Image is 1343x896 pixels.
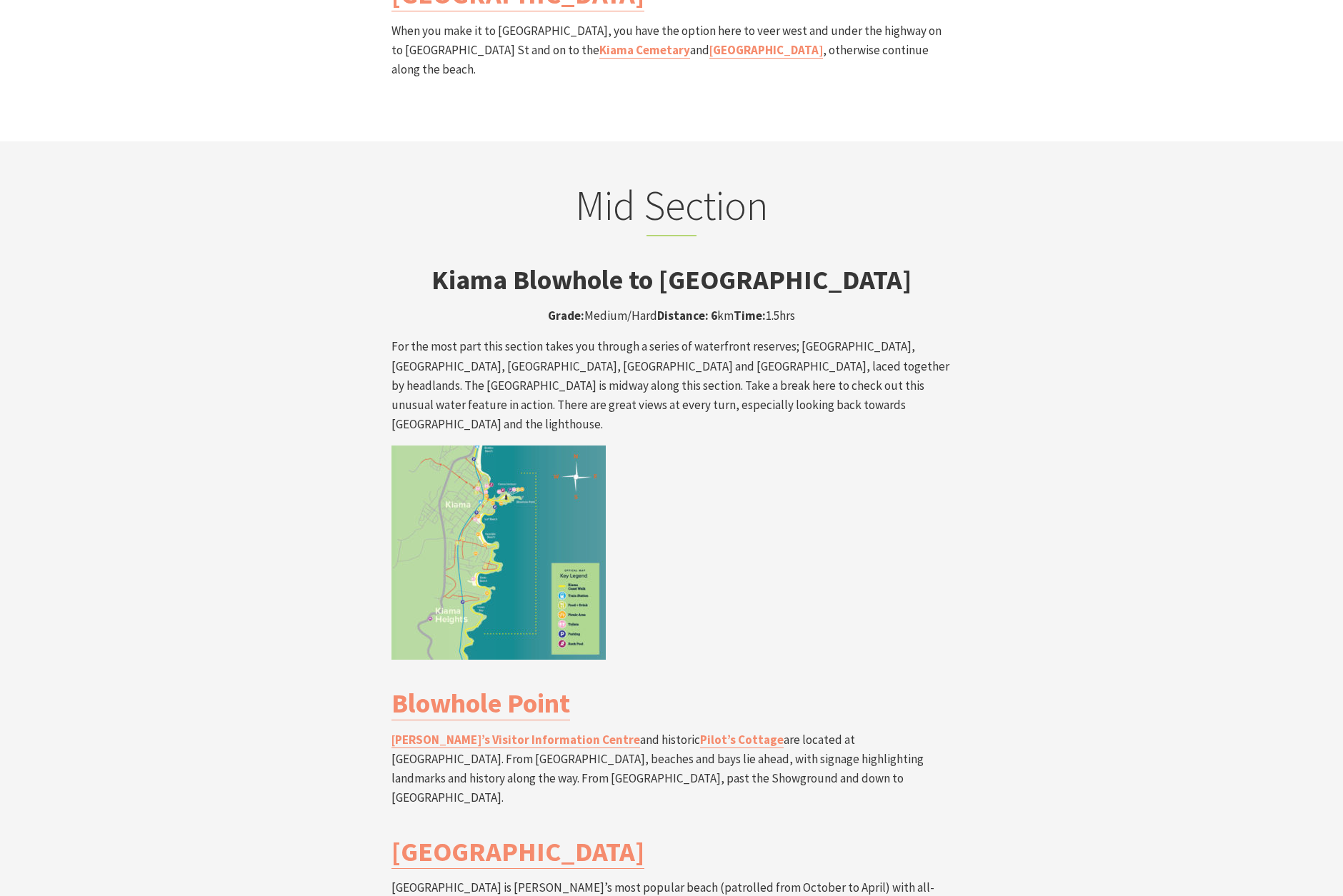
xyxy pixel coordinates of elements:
[709,42,823,59] a: [GEOGRAPHIC_DATA]
[700,732,784,748] a: Pilot’s Cottage
[431,263,912,296] strong: Kiama Blowhole to [GEOGRAPHIC_DATA]
[657,308,717,323] strong: Distance: 6
[391,835,644,869] a: [GEOGRAPHIC_DATA]
[391,686,570,720] a: Blowhole Point
[391,306,952,326] p: Medium/Hard km 1.5hrs
[391,732,640,748] a: [PERSON_NAME]’s Visitor Information Centre
[391,21,952,80] p: When you make it to [GEOGRAPHIC_DATA], you have the option here to veer west and under the highwa...
[548,308,584,323] strong: Grade:
[734,308,766,323] strong: Time:
[391,446,606,660] img: Kiama Coast Walk Mid Section
[391,181,952,236] h2: Mid Section
[391,730,952,808] p: and historic are located at [GEOGRAPHIC_DATA]. From [GEOGRAPHIC_DATA], beaches and bays lie ahead...
[391,337,952,434] p: For the most part this section takes you through a series of waterfront reserves; [GEOGRAPHIC_DAT...
[599,42,690,59] a: Kiama Cemetary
